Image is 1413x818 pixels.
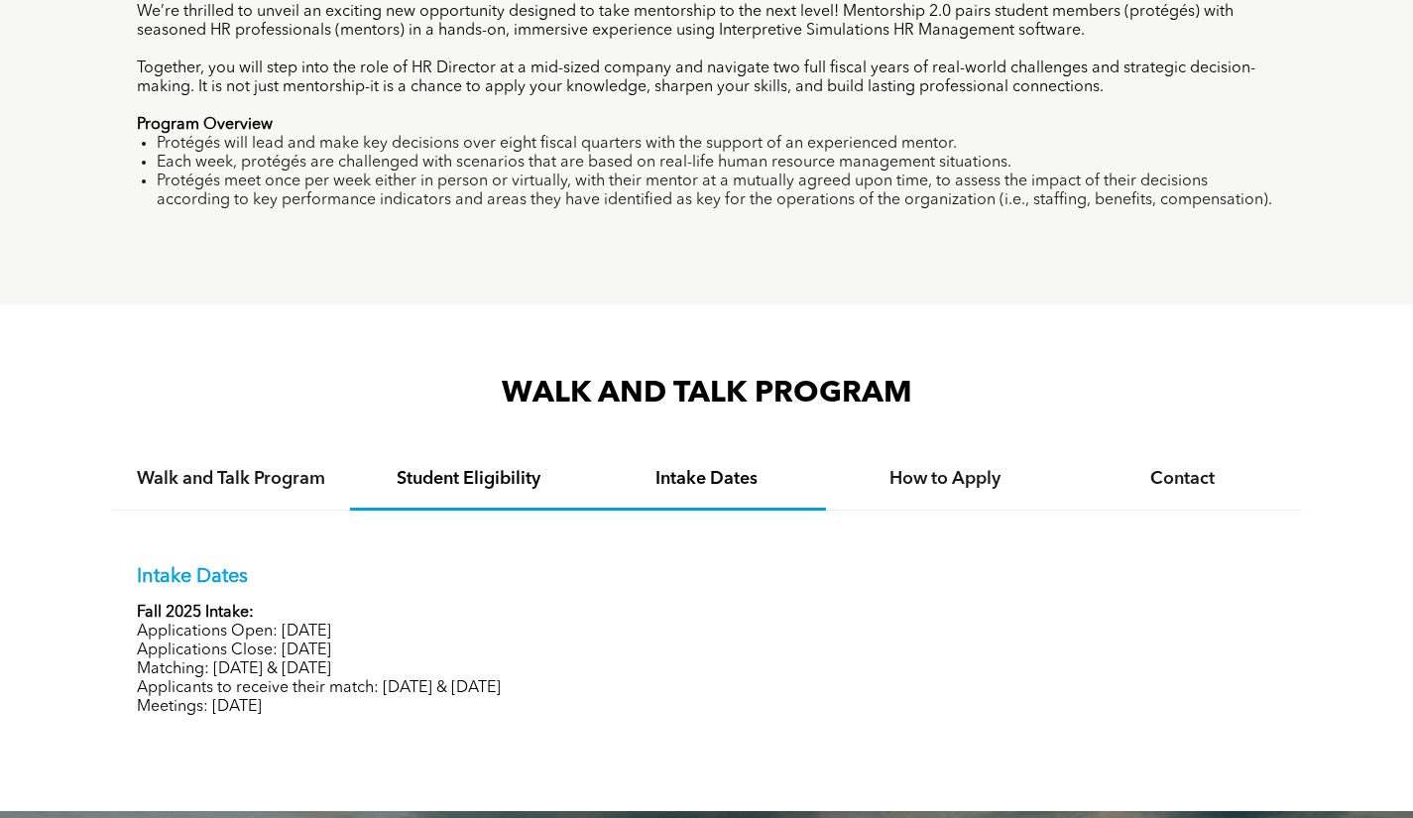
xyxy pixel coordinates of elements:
p: We’re thrilled to unveil an exciting new opportunity designed to take mentorship to the next leve... [137,3,1277,41]
p: Intake Dates [137,565,1277,589]
h4: Walk and Talk Program [130,468,332,490]
strong: Program Overview [137,117,273,133]
h4: Student Eligibility [368,468,570,490]
p: Applicants to receive their match: [DATE] & [DATE] [137,679,1277,698]
span: WALK AND TALK PROGRAM [502,379,912,409]
p: Together, you will step into the role of HR Director at a mid-sized company and navigate two full... [137,59,1277,97]
p: Matching: [DATE] & [DATE] [137,660,1277,679]
strong: Fall 2025 Intake: [137,605,254,621]
p: Applications Open: [DATE] [137,623,1277,642]
li: Each week, protégés are challenged with scenarios that are based on real-life human resource mana... [157,154,1277,173]
h4: How to Apply [844,468,1046,490]
li: Protégés will lead and make key decisions over eight fiscal quarters with the support of an exper... [157,135,1277,154]
h4: Contact [1082,468,1284,490]
li: Protégés meet once per week either in person or virtually, with their mentor at a mutually agreed... [157,173,1277,210]
p: Meetings: [DATE] [137,698,1277,717]
h4: Intake Dates [606,468,808,490]
p: Applications Close: [DATE] [137,642,1277,660]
